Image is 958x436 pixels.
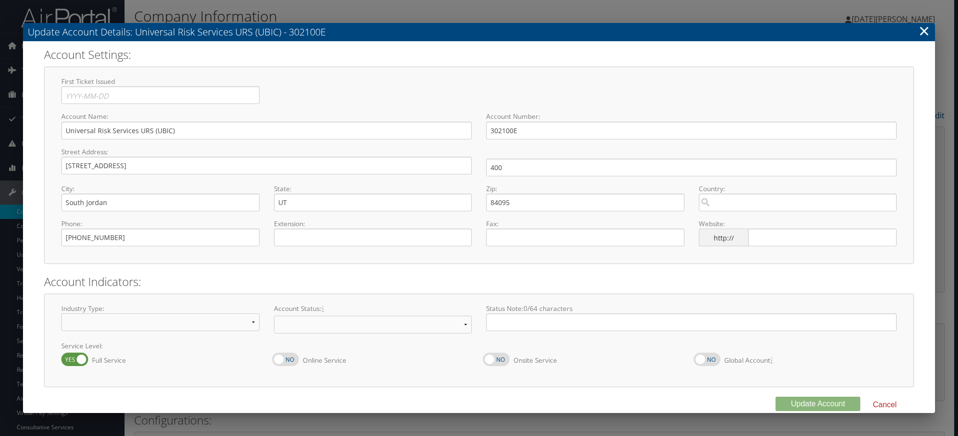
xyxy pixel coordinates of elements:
[486,219,684,229] label: Fax:
[274,304,472,313] label: Account Status:
[61,147,472,157] label: Street Address:
[720,351,773,369] label: Global Account
[299,351,346,369] label: Online Service
[699,219,897,229] label: Website:
[274,184,472,194] label: State:
[776,397,860,411] button: Update Account
[61,219,260,229] label: Phone:
[865,397,904,413] button: Cancel
[61,341,897,351] label: Service Level:
[44,274,914,290] h2: Account Indicators:
[61,77,260,86] label: First Ticket Issued
[486,112,897,121] label: Account Number:
[699,229,748,246] span: http://
[919,21,930,40] a: ×
[61,112,472,121] label: Account Name:
[699,184,897,194] label: Country:
[61,304,260,313] label: Industry Type:
[66,91,139,102] input: YYYY-MM-DD
[486,184,684,194] label: Zip:
[510,351,557,369] label: Onsite Service
[274,219,472,229] label: Extension:
[486,304,897,313] label: Status Note: 0 /64 characters
[23,23,935,41] h3: Update Account Details: Universal Risk Services URS (UBIC) - 302100E
[61,184,260,194] label: City:
[44,46,914,63] h2: Account Settings:
[88,351,126,369] label: Full Service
